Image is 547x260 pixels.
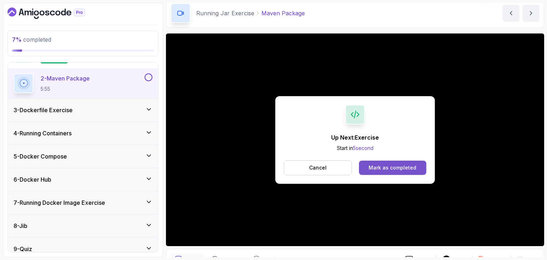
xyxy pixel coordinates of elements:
h3: 8 - Jib [14,222,27,230]
p: Up Next: Exercise [331,133,379,142]
button: Cancel [284,160,352,175]
button: previous content [502,5,520,22]
p: 2 - Maven Package [41,74,90,83]
p: Start in [331,145,379,152]
button: 7-Running Docker Image Exercise [8,191,158,214]
h3: 3 - Dockerfile Exercise [14,106,73,114]
p: 5:55 [41,85,90,93]
iframe: 2 - Maven Package [166,33,544,246]
button: Mark as completed [359,161,426,175]
button: 3-Dockerfile Exercise [8,99,158,121]
p: Cancel [309,164,327,171]
div: Mark as completed [369,164,416,171]
h3: 9 - Quiz [14,245,32,253]
button: 5-Docker Compose [8,145,158,168]
button: 8-Jib [8,214,158,237]
button: 6-Docker Hub [8,168,158,191]
h3: 4 - Running Containers [14,129,72,137]
span: completed [12,36,51,43]
span: 5 second [353,145,374,151]
span: 7 % [12,36,22,43]
h3: 5 - Docker Compose [14,152,67,161]
p: Maven Package [261,9,305,17]
button: 4-Running Containers [8,122,158,145]
h3: 7 - Running Docker Image Exercise [14,198,105,207]
button: 2-Maven Package5:55 [14,73,152,93]
p: Running Jar Exercise [196,9,254,17]
h3: 6 - Docker Hub [14,175,51,184]
a: Dashboard [7,7,101,19]
button: next content [522,5,540,22]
